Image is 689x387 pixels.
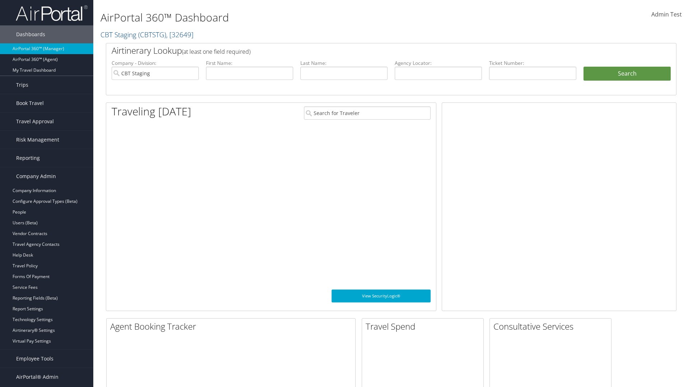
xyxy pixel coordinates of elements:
a: Admin Test [651,4,682,26]
span: Admin Test [651,10,682,18]
span: AirPortal® Admin [16,368,58,386]
h1: Traveling [DATE] [112,104,191,119]
h2: Consultative Services [493,320,611,333]
h2: Agent Booking Tracker [110,320,355,333]
label: Agency Locator: [395,59,482,67]
span: Trips [16,76,28,94]
span: , [ 32649 ] [166,30,193,39]
label: First Name: [206,59,293,67]
span: Travel Approval [16,113,54,130]
span: ( CBTSTG ) [138,30,166,39]
label: Ticket Number: [489,59,576,67]
label: Last Name: [300,59,388,67]
span: Risk Management [16,131,59,149]
span: Book Travel [16,94,44,112]
button: Search [583,67,671,81]
span: Reporting [16,149,40,167]
span: Company Admin [16,167,56,185]
label: Company - Division: [112,59,199,67]
span: (at least one field required) [182,48,250,56]
input: Search for Traveler [304,106,431,120]
a: CBT Staging [100,30,193,39]
h2: Travel Spend [366,320,483,333]
img: airportal-logo.png [16,5,88,21]
span: Employee Tools [16,350,53,368]
h1: AirPortal 360™ Dashboard [100,10,488,25]
h2: Airtinerary Lookup [112,44,623,57]
span: Dashboards [16,25,45,43]
a: View SecurityLogic® [332,290,431,302]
